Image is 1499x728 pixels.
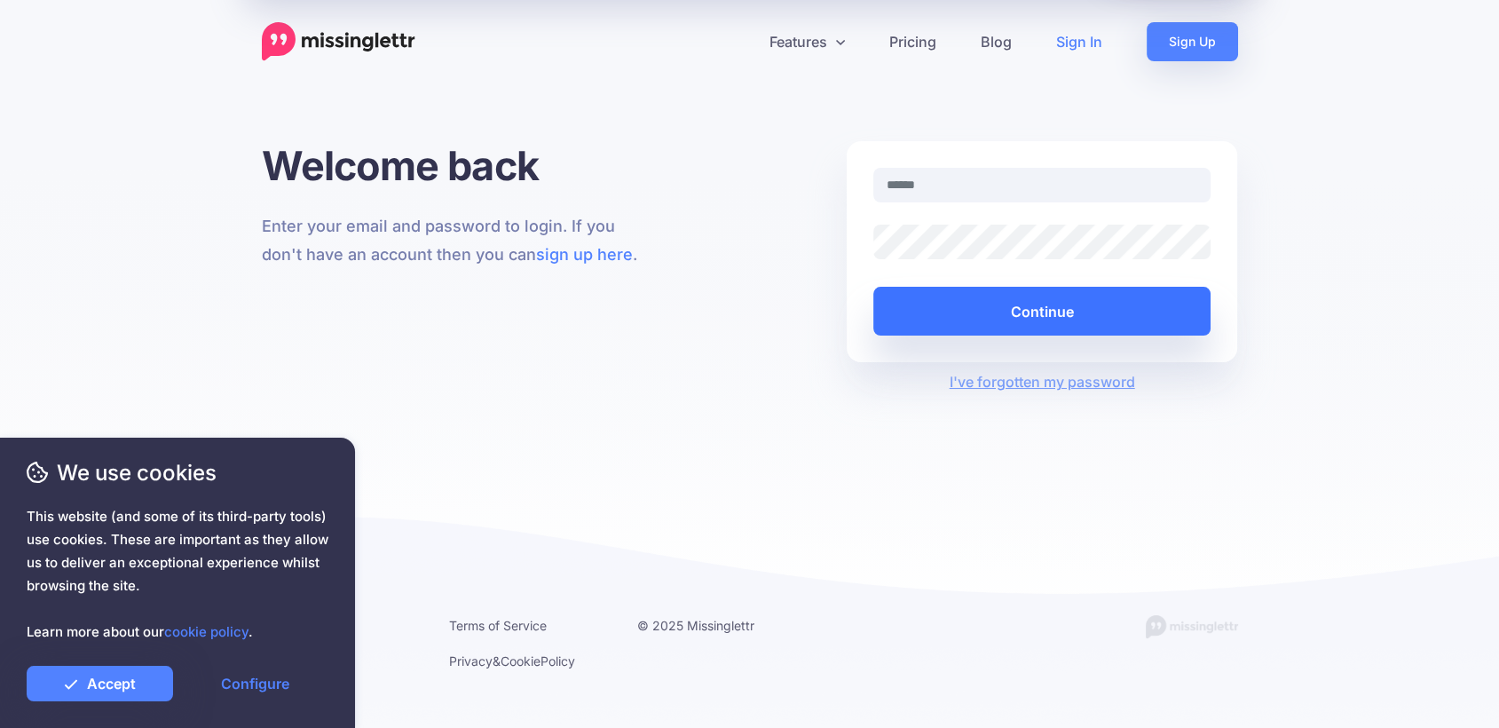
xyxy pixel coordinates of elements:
[164,623,249,640] a: cookie policy
[182,666,328,701] a: Configure
[959,22,1034,61] a: Blog
[27,666,173,701] a: Accept
[1034,22,1124,61] a: Sign In
[637,614,799,637] li: © 2025 Missinglettr
[449,618,547,633] a: Terms of Service
[1147,22,1238,61] a: Sign Up
[950,373,1135,391] a: I've forgotten my password
[449,650,611,672] li: & Policy
[262,141,653,190] h1: Welcome back
[501,653,540,669] a: Cookie
[262,212,653,269] p: Enter your email and password to login. If you don't have an account then you can .
[873,287,1211,336] button: Continue
[27,505,328,644] span: This website (and some of its third-party tools) use cookies. These are important as they allow u...
[449,653,493,669] a: Privacy
[536,245,633,264] a: sign up here
[747,22,867,61] a: Features
[867,22,959,61] a: Pricing
[27,457,328,488] span: We use cookies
